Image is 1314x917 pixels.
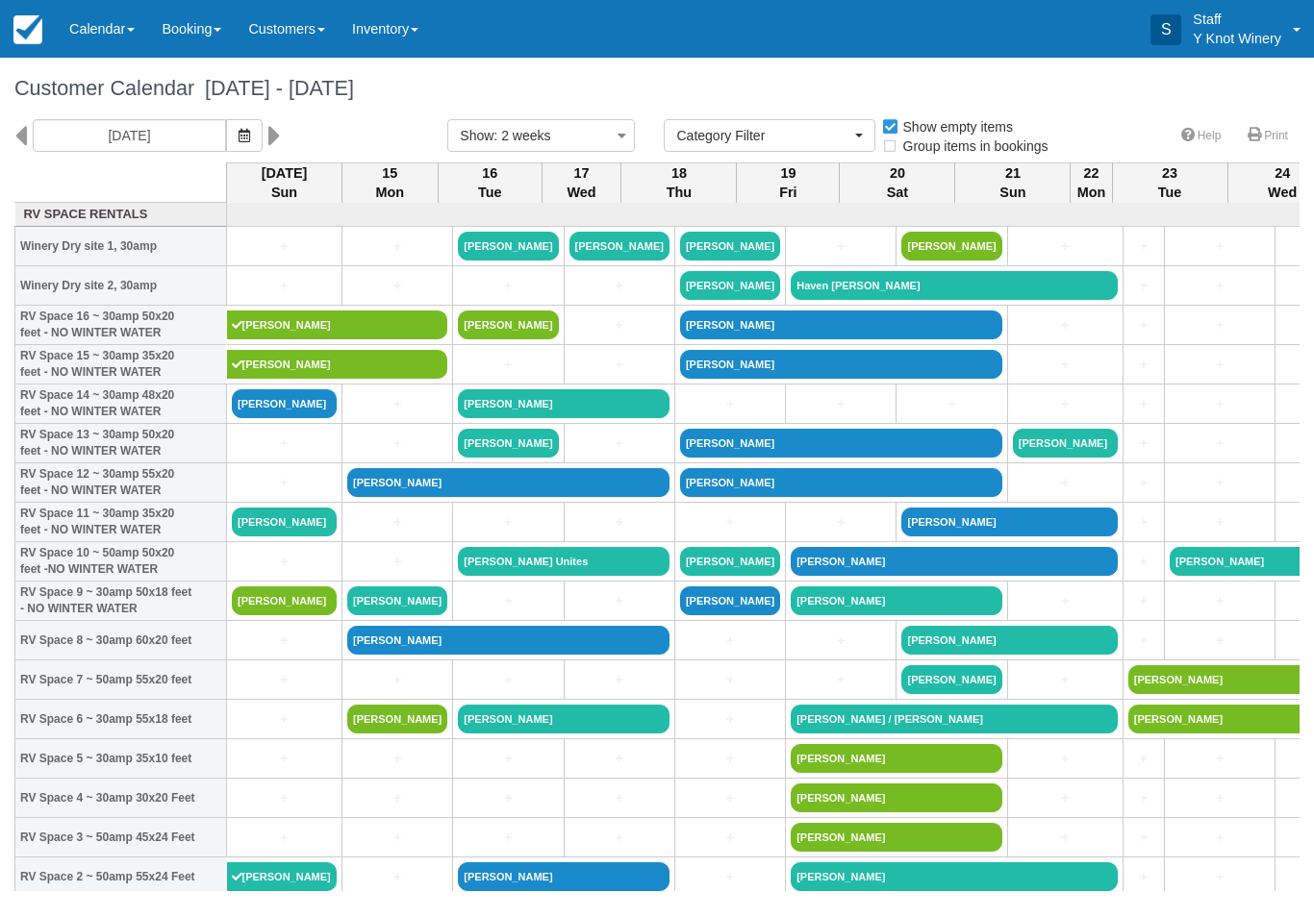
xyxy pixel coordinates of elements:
[1193,10,1281,29] p: Staff
[569,670,670,690] a: +
[232,709,337,730] a: +
[232,586,337,615] a: [PERSON_NAME]
[791,862,1118,891] a: [PERSON_NAME]
[680,429,1002,458] a: [PERSON_NAME]
[458,232,558,260] a: [PERSON_NAME]
[791,586,1002,615] a: [PERSON_NAME]
[569,828,670,848] a: +
[791,670,891,690] a: +
[458,705,670,733] a: [PERSON_NAME]
[20,206,222,224] a: RV Space Rentals
[438,162,542,203] th: 16 Tue
[232,749,337,769] a: +
[15,857,227,897] th: RV Space 2 ~ 50amp 55x24 Feet
[232,788,337,808] a: +
[15,266,227,306] th: Winery Dry site 2, 30amp
[458,547,670,576] a: [PERSON_NAME] Unites
[901,665,1001,694] a: [PERSON_NAME]
[1150,14,1181,45] div: S
[901,232,1001,260] a: [PERSON_NAME]
[791,783,1002,812] a: [PERSON_NAME]
[1128,434,1159,454] a: +
[232,473,337,493] a: +
[1128,394,1159,414] a: +
[1128,236,1159,257] a: +
[15,542,227,582] th: RV Space 10 ~ 50amp 50x20 feet -NO WINTER WATER
[458,512,558,533] a: +
[227,162,342,203] th: [DATE] Sun
[791,631,891,651] a: +
[15,463,227,503] th: RV Space 12 ~ 30amp 55x20 feet - NO WINTER WATER
[680,547,780,576] a: [PERSON_NAME]
[1170,512,1270,533] a: +
[1128,788,1159,808] a: +
[1013,749,1118,769] a: +
[791,271,1118,300] a: Haven [PERSON_NAME]
[680,512,780,533] a: +
[901,508,1117,536] a: [PERSON_NAME]
[1071,162,1112,203] th: 22 Mon
[955,162,1071,203] th: 21 Sun
[1013,828,1118,848] a: +
[901,394,1001,414] a: +
[1170,591,1270,611] a: +
[458,591,558,611] a: +
[680,350,1002,379] a: [PERSON_NAME]
[347,828,447,848] a: +
[458,862,670,891] a: [PERSON_NAME]
[232,389,337,418] a: [PERSON_NAME]
[621,162,737,203] th: 18 Thu
[1128,315,1159,335] a: +
[569,788,670,808] a: +
[347,670,447,690] a: +
[15,700,227,739] th: RV Space 6 ~ 30amp 55x18 feet
[458,749,558,769] a: +
[347,749,447,769] a: +
[1013,473,1118,493] a: +
[458,429,558,458] a: [PERSON_NAME]
[15,345,227,384] th: RV Space 15 ~ 30amp 35x20 feet - NO WINTER WATER
[458,788,558,808] a: +
[15,306,227,345] th: RV Space 16 ~ 30amp 50x20 feet - NO WINTER WATER
[1170,276,1270,296] a: +
[458,828,558,848] a: +
[1013,429,1118,458] a: [PERSON_NAME]
[1128,867,1159,887] a: +
[458,276,558,296] a: +
[347,394,447,414] a: +
[791,547,1118,576] a: [PERSON_NAME]
[347,867,447,887] a: +
[232,276,337,296] a: +
[227,350,448,379] a: [PERSON_NAME]
[1170,122,1233,150] a: Help
[1013,591,1118,611] a: +
[680,749,780,769] a: +
[347,468,670,497] a: [PERSON_NAME]
[347,586,447,615] a: [PERSON_NAME]
[1013,670,1118,690] a: +
[664,119,875,152] button: Category Filter
[232,434,337,454] a: +
[15,660,227,700] th: RV Space 7 ~ 50amp 55x20 feet
[569,232,670,260] a: [PERSON_NAME]
[881,138,1064,152] span: Group items in bookings
[569,315,670,335] a: +
[194,76,354,100] span: [DATE] - [DATE]
[840,162,955,203] th: 20 Sat
[680,631,780,651] a: +
[1128,828,1159,848] a: +
[680,468,1002,497] a: [PERSON_NAME]
[1193,29,1281,48] p: Y Knot Winery
[569,355,670,375] a: +
[680,394,780,414] a: +
[680,670,780,690] a: +
[1128,631,1159,651] a: +
[680,828,780,848] a: +
[791,512,891,533] a: +
[1128,473,1159,493] a: +
[1128,749,1159,769] a: +
[1013,394,1118,414] a: +
[1013,315,1118,335] a: +
[1128,512,1159,533] a: +
[347,626,670,655] a: [PERSON_NAME]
